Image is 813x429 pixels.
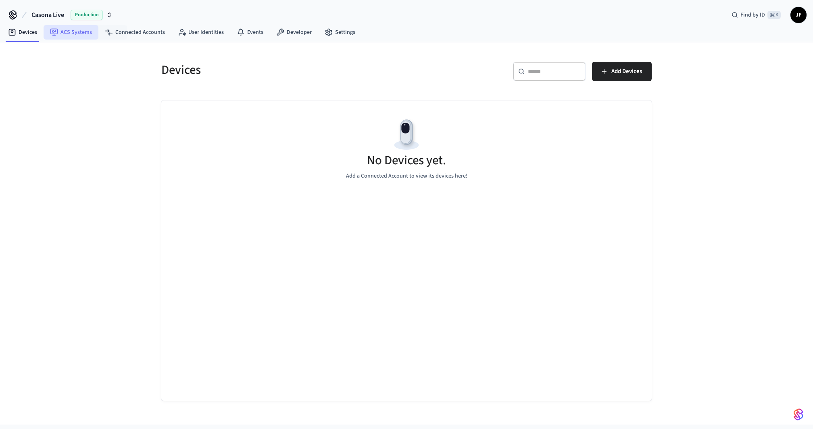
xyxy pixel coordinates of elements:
a: Events [230,25,270,40]
span: Add Devices [611,66,642,77]
a: User Identities [171,25,230,40]
a: Devices [2,25,44,40]
h5: Devices [161,62,402,78]
p: Add a Connected Account to view its devices here! [346,172,467,180]
a: Connected Accounts [98,25,171,40]
span: ⌘ K [767,11,781,19]
a: ACS Systems [44,25,98,40]
a: Developer [270,25,318,40]
img: SeamLogoGradient.69752ec5.svg [794,408,803,421]
span: Production [71,10,103,20]
button: JF [790,7,807,23]
button: Add Devices [592,62,652,81]
h5: No Devices yet. [367,152,446,169]
a: Settings [318,25,362,40]
span: Casona Live [31,10,64,20]
img: Devices Empty State [388,117,425,153]
div: Find by ID⌘ K [725,8,787,22]
span: JF [791,8,806,22]
span: Find by ID [740,11,765,19]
